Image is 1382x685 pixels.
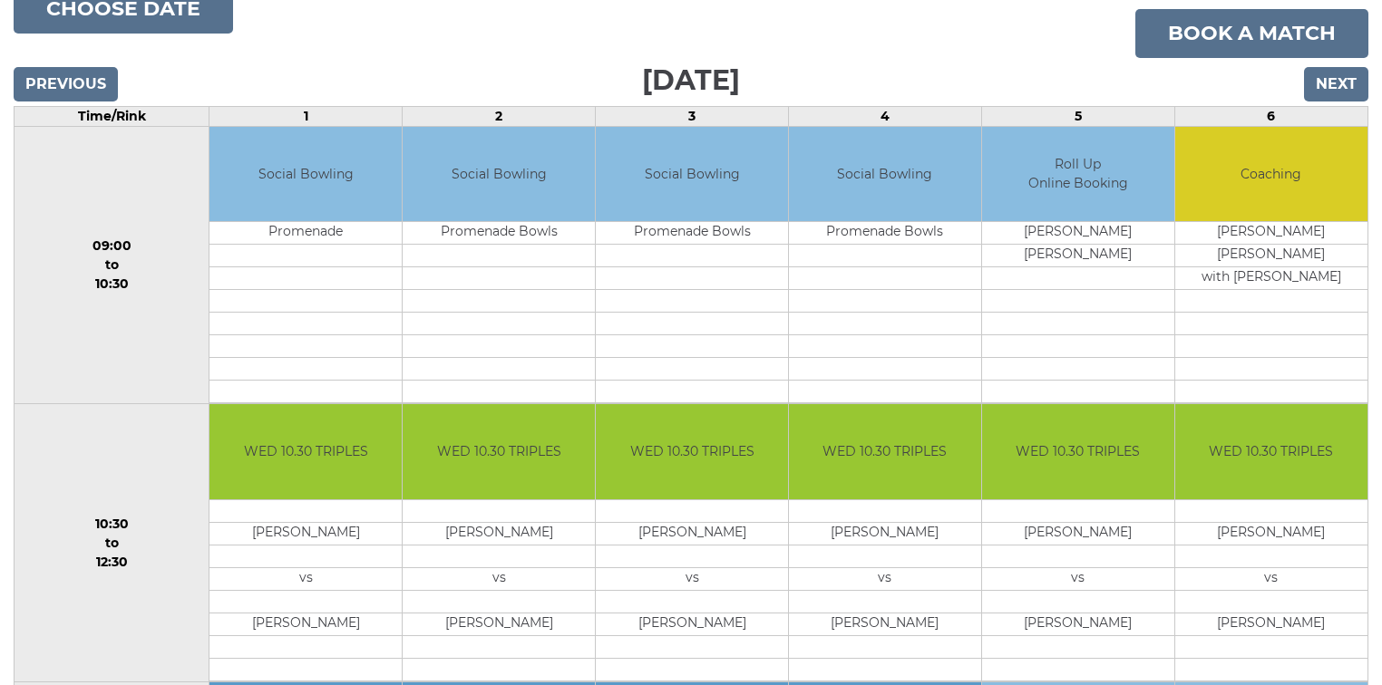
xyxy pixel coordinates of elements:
td: Promenade Bowls [596,222,788,245]
td: Social Bowling [403,127,595,222]
td: vs [982,567,1174,590]
td: vs [1175,567,1367,590]
td: [PERSON_NAME] [209,613,402,635]
td: Social Bowling [596,127,788,222]
input: Next [1304,67,1368,101]
td: WED 10.30 TRIPLES [982,404,1174,499]
td: WED 10.30 TRIPLES [1175,404,1367,499]
td: with [PERSON_NAME] [1175,267,1367,290]
td: [PERSON_NAME] [982,245,1174,267]
td: 5 [981,106,1174,126]
td: vs [789,567,981,590]
td: [PERSON_NAME] [789,613,981,635]
input: Previous [14,67,118,101]
td: Social Bowling [209,127,402,222]
td: [PERSON_NAME] [209,522,402,545]
td: Roll Up Online Booking [982,127,1174,222]
td: [PERSON_NAME] [1175,522,1367,545]
td: 09:00 to 10:30 [15,126,209,404]
td: [PERSON_NAME] [403,613,595,635]
td: 2 [403,106,596,126]
td: WED 10.30 TRIPLES [209,404,402,499]
td: [PERSON_NAME] [982,522,1174,545]
td: WED 10.30 TRIPLES [789,404,981,499]
td: vs [403,567,595,590]
td: Coaching [1175,127,1367,222]
td: [PERSON_NAME] [596,613,788,635]
td: 4 [789,106,982,126]
td: [PERSON_NAME] [982,222,1174,245]
a: Book a match [1135,9,1368,58]
td: [PERSON_NAME] [403,522,595,545]
td: [PERSON_NAME] [1175,245,1367,267]
td: [PERSON_NAME] [789,522,981,545]
td: Promenade Bowls [789,222,981,245]
td: 10:30 to 12:30 [15,404,209,682]
td: 3 [596,106,789,126]
td: [PERSON_NAME] [982,613,1174,635]
td: Social Bowling [789,127,981,222]
td: [PERSON_NAME] [1175,222,1367,245]
td: Time/Rink [15,106,209,126]
td: Promenade Bowls [403,222,595,245]
td: 6 [1174,106,1367,126]
td: vs [596,567,788,590]
td: WED 10.30 TRIPLES [403,404,595,499]
td: vs [209,567,402,590]
td: [PERSON_NAME] [1175,613,1367,635]
td: [PERSON_NAME] [596,522,788,545]
td: Promenade [209,222,402,245]
td: 1 [209,106,403,126]
td: WED 10.30 TRIPLES [596,404,788,499]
